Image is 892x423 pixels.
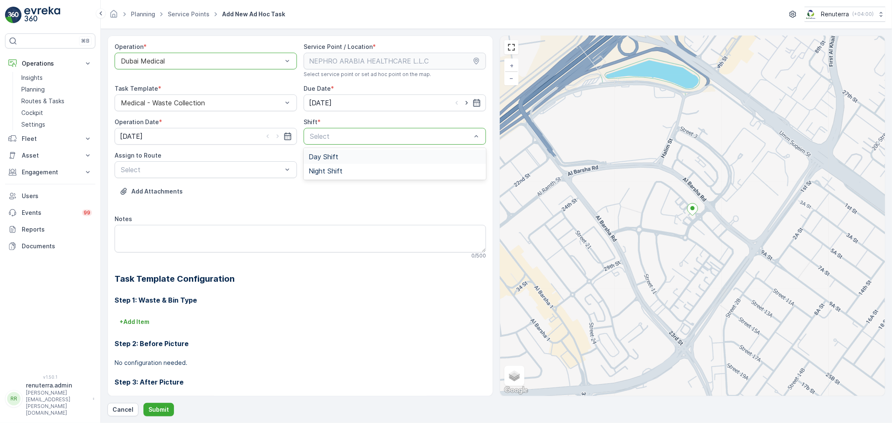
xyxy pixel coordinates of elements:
[304,94,486,111] input: dd/mm/yyyy
[505,72,518,84] a: Zoom Out
[148,405,169,414] p: Submit
[22,59,79,68] p: Operations
[115,377,486,387] h3: Step 3: After Picture
[21,85,45,94] p: Planning
[852,11,874,18] p: ( +04:00 )
[5,188,95,204] a: Users
[5,130,95,147] button: Fleet
[805,7,885,22] button: Renuterra(+04:00)
[22,209,77,217] p: Events
[7,392,20,405] div: RR
[24,7,60,23] img: logo_light-DOdMpM7g.png
[115,339,486,349] h3: Step 2: Before Picture
[805,10,818,19] img: Screenshot_2024-07-26_at_13.33.01.png
[304,43,373,50] label: Service Point / Location
[5,164,95,181] button: Engagement
[115,128,297,145] input: dd/mm/yyyy
[5,7,22,23] img: logo
[21,97,64,105] p: Routes & Tasks
[510,62,514,69] span: +
[22,135,79,143] p: Fleet
[115,273,486,285] h2: Task Template Configuration
[510,74,514,82] span: −
[109,13,118,20] a: Homepage
[112,405,133,414] p: Cancel
[18,95,95,107] a: Routes & Tasks
[22,225,92,234] p: Reports
[309,153,338,161] span: Day Shift
[120,318,149,326] p: + Add Item
[304,53,486,69] input: NEPHRO ARABIA HEALTHCARE L.L.C
[304,85,331,92] label: Due Date
[115,118,159,125] label: Operation Date
[115,85,158,92] label: Task Template
[115,185,188,198] button: Upload File
[22,192,92,200] p: Users
[18,72,95,84] a: Insights
[115,152,161,159] label: Assign to Route
[115,215,132,222] label: Notes
[168,10,210,18] a: Service Points
[21,120,45,129] p: Settings
[22,242,92,250] p: Documents
[84,209,90,216] p: 99
[309,167,342,175] span: Night Shift
[143,403,174,416] button: Submit
[471,252,486,259] p: 0 / 500
[107,403,138,416] button: Cancel
[115,359,486,367] p: No configuration needed.
[18,119,95,130] a: Settings
[115,295,486,305] h3: Step 1: Waste & Bin Type
[5,238,95,255] a: Documents
[310,131,471,141] p: Select
[115,43,143,50] label: Operation
[821,10,849,18] p: Renuterra
[505,59,518,72] a: Zoom In
[304,71,431,78] span: Select service point or set ad hoc point on the map.
[505,367,524,385] a: Layers
[5,204,95,221] a: Events99
[18,84,95,95] a: Planning
[5,55,95,72] button: Operations
[26,390,89,416] p: [PERSON_NAME][EMAIL_ADDRESS][PERSON_NAME][DOMAIN_NAME]
[22,151,79,160] p: Asset
[5,381,95,416] button: RRrenuterra.admin[PERSON_NAME][EMAIL_ADDRESS][PERSON_NAME][DOMAIN_NAME]
[115,315,154,329] button: +Add Item
[5,221,95,238] a: Reports
[5,147,95,164] button: Asset
[121,165,282,175] p: Select
[502,385,530,396] a: Open this area in Google Maps (opens a new window)
[18,107,95,119] a: Cockpit
[131,187,183,196] p: Add Attachments
[220,10,287,18] span: Add New Ad Hoc Task
[5,375,95,380] span: v 1.50.1
[22,168,79,176] p: Engagement
[21,74,43,82] p: Insights
[502,385,530,396] img: Google
[304,118,317,125] label: Shift
[21,109,43,117] p: Cockpit
[505,41,518,54] a: View Fullscreen
[131,10,155,18] a: Planning
[81,38,89,44] p: ⌘B
[26,381,89,390] p: renuterra.admin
